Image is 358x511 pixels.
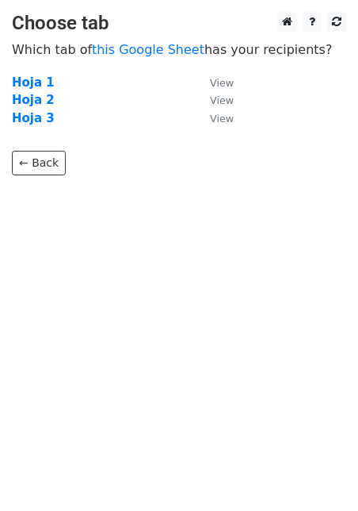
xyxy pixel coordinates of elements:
p: Which tab of has your recipients? [12,41,346,58]
small: View [210,77,234,89]
a: ← Back [12,151,66,175]
a: this Google Sheet [92,42,204,57]
a: Hoja 3 [12,111,55,125]
a: View [194,111,234,125]
a: View [194,93,234,107]
small: View [210,113,234,125]
a: Hoja 1 [12,75,55,90]
a: Hoja 2 [12,93,55,107]
small: View [210,94,234,106]
h3: Choose tab [12,12,346,35]
a: View [194,75,234,90]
